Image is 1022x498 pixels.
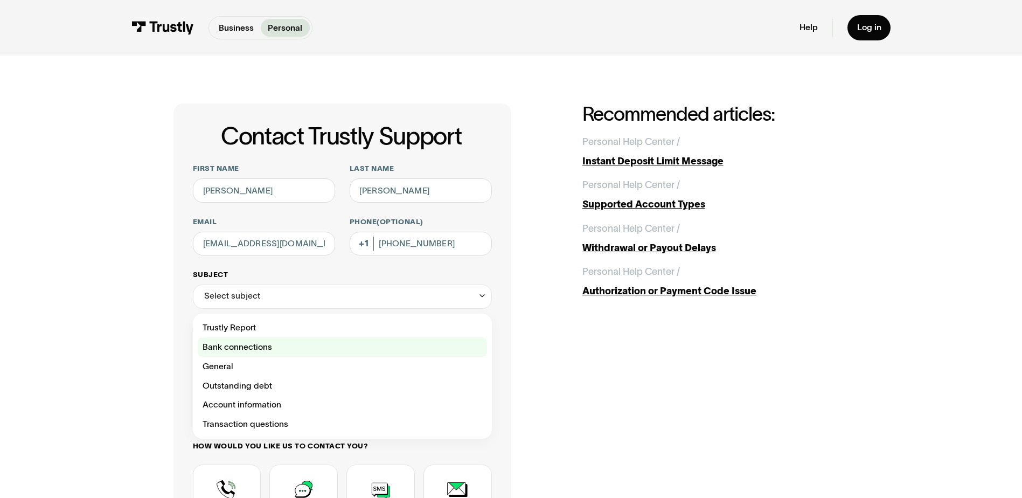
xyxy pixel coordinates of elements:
div: Personal Help Center / [582,178,680,192]
span: (Optional) [377,218,423,226]
label: Last name [350,164,492,174]
span: General [203,359,233,374]
div: Authorization or Payment Code Issue [582,284,849,299]
div: Select subject [204,289,260,303]
label: How would you like us to contact you? [193,441,492,451]
a: Log in [847,15,891,40]
div: Personal Help Center / [582,265,680,279]
span: Transaction questions [203,417,288,432]
div: Withdrawal or Payout Delays [582,241,849,255]
nav: Select subject [193,309,492,439]
span: Outstanding debt [203,379,272,393]
input: (555) 555-5555 [350,232,492,256]
label: Email [193,217,335,227]
h1: Contact Trustly Support [191,123,492,149]
img: Trustly Logo [131,21,194,34]
a: Help [799,22,818,33]
div: Personal Help Center / [582,135,680,149]
span: Account information [203,398,281,412]
span: Trustly Report [203,321,256,335]
div: Supported Account Types [582,197,849,212]
div: Personal Help Center / [582,222,680,236]
p: Business [219,22,254,34]
input: Alex [193,178,335,203]
input: alex@mail.com [193,232,335,256]
label: First name [193,164,335,174]
span: Bank connections [203,340,272,355]
a: Personal Help Center /Instant Deposit Limit Message [582,135,849,169]
label: Phone [350,217,492,227]
div: Instant Deposit Limit Message [582,154,849,169]
input: Howard [350,178,492,203]
h2: Recommended articles: [582,103,849,124]
p: Personal [268,22,302,34]
a: Personal Help Center /Supported Account Types [582,178,849,212]
label: Subject [193,270,492,280]
a: Business [211,19,261,36]
div: Log in [857,22,881,33]
div: Select subject [193,285,492,309]
a: Personal Help Center /Withdrawal or Payout Delays [582,222,849,255]
a: Personal Help Center /Authorization or Payment Code Issue [582,265,849,299]
a: Personal [261,19,310,36]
